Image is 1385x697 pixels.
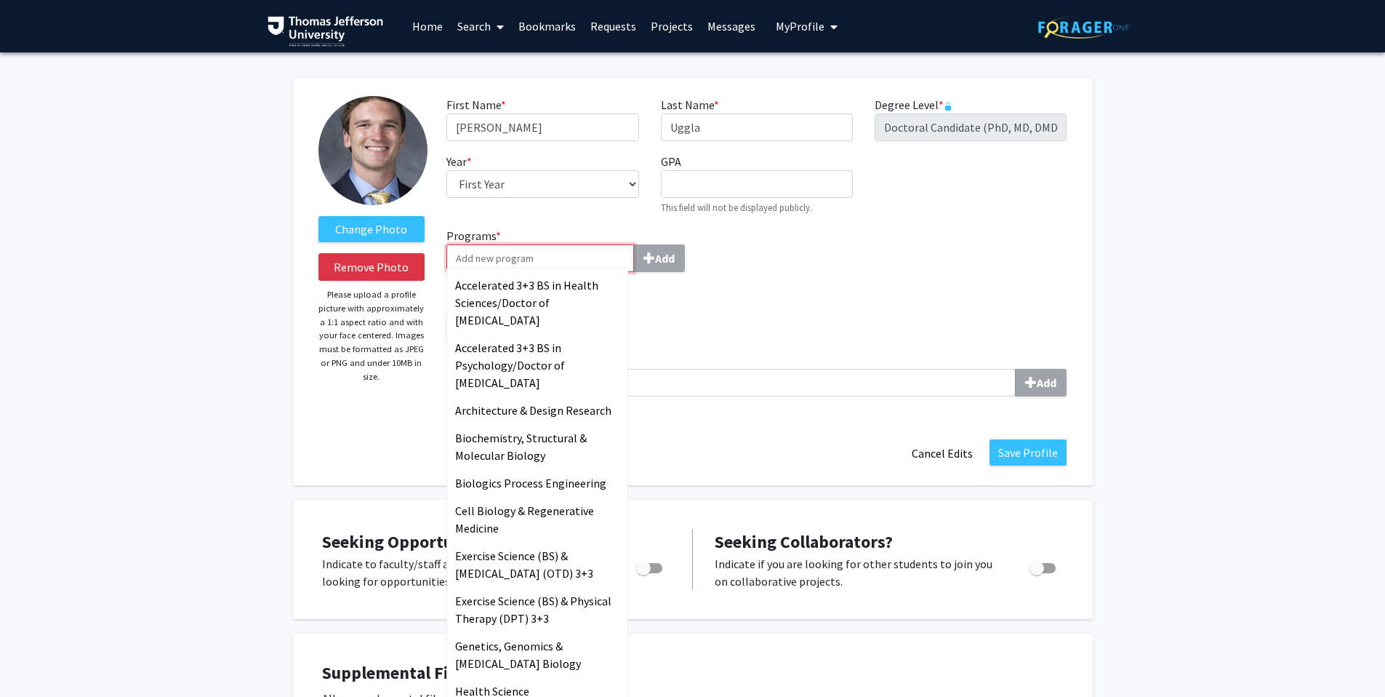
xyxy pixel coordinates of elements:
img: Thomas Jefferson University Logo [268,16,384,47]
label: GPA [661,153,681,170]
span: Accelerated 3+3 BS in Psychology/Doctor of [MEDICAL_DATA] [455,340,565,390]
i: Indicates a required field [446,411,1067,425]
span: Biologics Process Engineering [455,476,606,490]
label: First Name [446,96,506,113]
span: My Profile [776,19,824,33]
div: Toggle [1024,555,1064,577]
span: Exercise Science (BS) & [MEDICAL_DATA] (OTD) 3+3 [455,549,593,581]
input: SkillsAdd [446,369,1016,397]
a: Home [405,1,450,52]
span: Biochemistry, Structural & Molecular Biology [455,431,587,463]
b: Add [1037,375,1056,390]
p: Indicate to faculty/staff and other users that you are looking for opportunities to join collabor... [322,555,609,590]
p: Indicate if you are looking for other students to join you on collaborative projects. [715,555,1002,590]
input: Programs*Accelerated 3+3 BS in Health Sciences/Doctor of [MEDICAL_DATA]Accelerated 3+3 BS in Psyc... [446,244,634,272]
h4: Supplemental Files [322,663,1064,684]
button: Programs*Accelerated 3+3 BS in Health Sciences/Doctor of [MEDICAL_DATA]Accelerated 3+3 BS in Psyc... [633,244,685,272]
svg: This information is provided and automatically updated by Thomas Jefferson University and is not ... [944,102,952,111]
small: This field will not be displayed publicly. [661,202,812,213]
label: Programs [446,227,746,272]
label: Skills [446,351,1067,397]
p: Please upload a profile picture with approximately a 1:1 aspect ratio and with your face centered... [318,288,425,383]
button: Skills [1015,369,1067,397]
button: Cancel Edits [902,439,982,467]
a: Requests [583,1,643,52]
a: Messages [700,1,763,52]
b: Add [655,251,675,266]
label: ChangeProfile Picture [318,216,425,242]
button: Remove Photo [318,253,425,281]
a: Projects [643,1,700,52]
label: Last Name [661,96,719,113]
label: Year [446,153,472,170]
span: Seeking Opportunities? [322,530,505,553]
iframe: Chat [11,632,62,686]
button: Save Profile [989,439,1067,466]
span: Seeking Collaborators? [715,530,893,553]
div: Toggle [630,555,670,577]
span: Genetics, Genomics & [MEDICAL_DATA] Biology [455,639,581,671]
span: Cell Biology & Regenerative Medicine [455,503,594,535]
label: Degree Level [875,96,952,113]
span: Accelerated 3+3 BS in Health Sciences/Doctor of [MEDICAL_DATA] [455,278,598,327]
img: ForagerOne Logo [1038,16,1129,39]
img: Profile Picture [318,96,427,205]
a: Bookmarks [511,1,583,52]
a: Search [450,1,511,52]
span: Exercise Science (BS) & Physical Therapy (DPT) 3+3 [455,594,611,626]
span: Architecture & Design Research [455,403,611,418]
